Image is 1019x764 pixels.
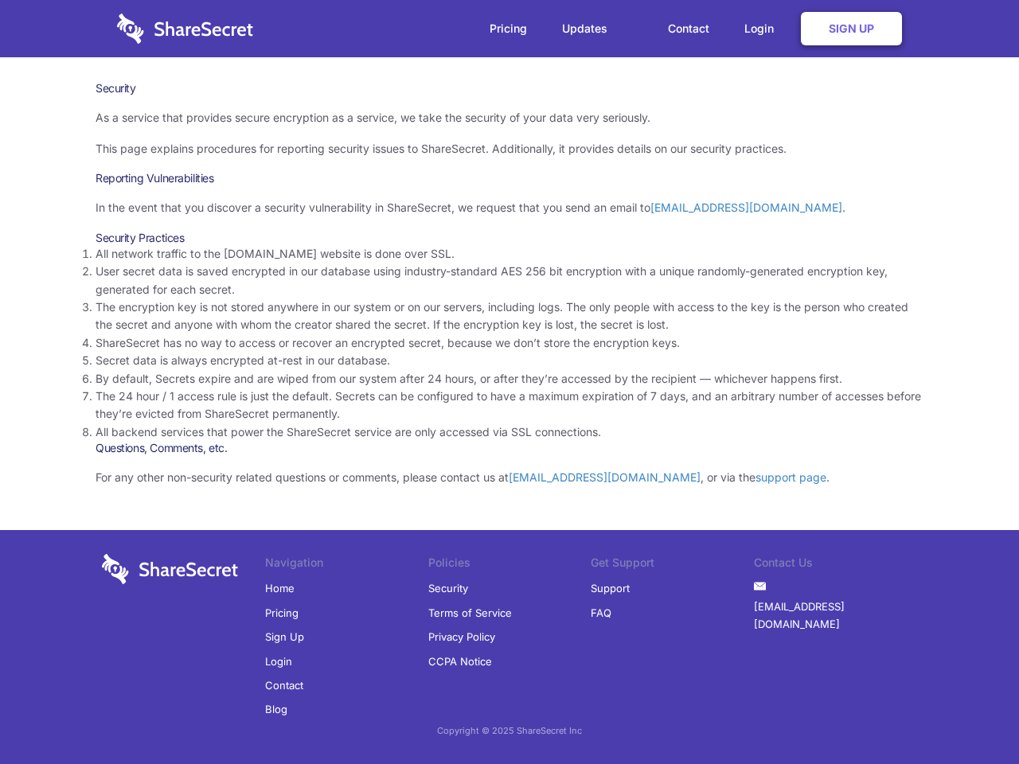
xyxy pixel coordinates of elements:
[428,576,468,600] a: Security
[754,594,917,637] a: [EMAIL_ADDRESS][DOMAIN_NAME]
[755,470,826,484] a: support page
[265,625,304,649] a: Sign Up
[650,201,842,214] a: [EMAIL_ADDRESS][DOMAIN_NAME]
[96,370,923,388] li: By default, Secrets expire and are wiped from our system after 24 hours, or after they’re accesse...
[265,697,287,721] a: Blog
[96,109,923,127] p: As a service that provides secure encryption as a service, we take the security of your data very...
[265,673,303,697] a: Contact
[96,199,923,216] p: In the event that you discover a security vulnerability in ShareSecret, we request that you send ...
[428,554,591,576] li: Policies
[102,554,238,584] img: logo-wordmark-white-trans-d4663122ce5f474addd5e946df7df03e33cb6a1c49d2221995e7729f52c070b2.svg
[652,4,725,53] a: Contact
[96,388,923,423] li: The 24 hour / 1 access rule is just the default. Secrets can be configured to have a maximum expi...
[509,470,701,484] a: [EMAIL_ADDRESS][DOMAIN_NAME]
[801,12,902,45] a: Sign Up
[96,469,923,486] p: For any other non-security related questions or comments, please contact us at , or via the .
[117,14,253,44] img: logo-wordmark-white-trans-d4663122ce5f474addd5e946df7df03e33cb6a1c49d2221995e7729f52c070b2.svg
[96,298,923,334] li: The encryption key is not stored anywhere in our system or on our servers, including logs. The on...
[474,4,543,53] a: Pricing
[96,352,923,369] li: Secret data is always encrypted at-rest in our database.
[428,649,492,673] a: CCPA Notice
[96,140,923,158] p: This page explains procedures for reporting security issues to ShareSecret. Additionally, it prov...
[265,601,299,625] a: Pricing
[96,245,923,263] li: All network traffic to the [DOMAIN_NAME] website is done over SSL.
[96,81,923,95] h1: Security
[265,554,428,576] li: Navigation
[96,423,923,441] li: All backend services that power the ShareSecret service are only accessed via SSL connections.
[428,601,512,625] a: Terms of Service
[428,625,495,649] a: Privacy Policy
[96,263,923,298] li: User secret data is saved encrypted in our database using industry-standard AES 256 bit encryptio...
[591,576,630,600] a: Support
[591,601,611,625] a: FAQ
[754,554,917,576] li: Contact Us
[96,441,923,455] h3: Questions, Comments, etc.
[96,231,923,245] h3: Security Practices
[265,649,292,673] a: Login
[728,4,798,53] a: Login
[96,334,923,352] li: ShareSecret has no way to access or recover an encrypted secret, because we don’t store the encry...
[96,171,923,185] h3: Reporting Vulnerabilities
[265,576,295,600] a: Home
[591,554,754,576] li: Get Support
